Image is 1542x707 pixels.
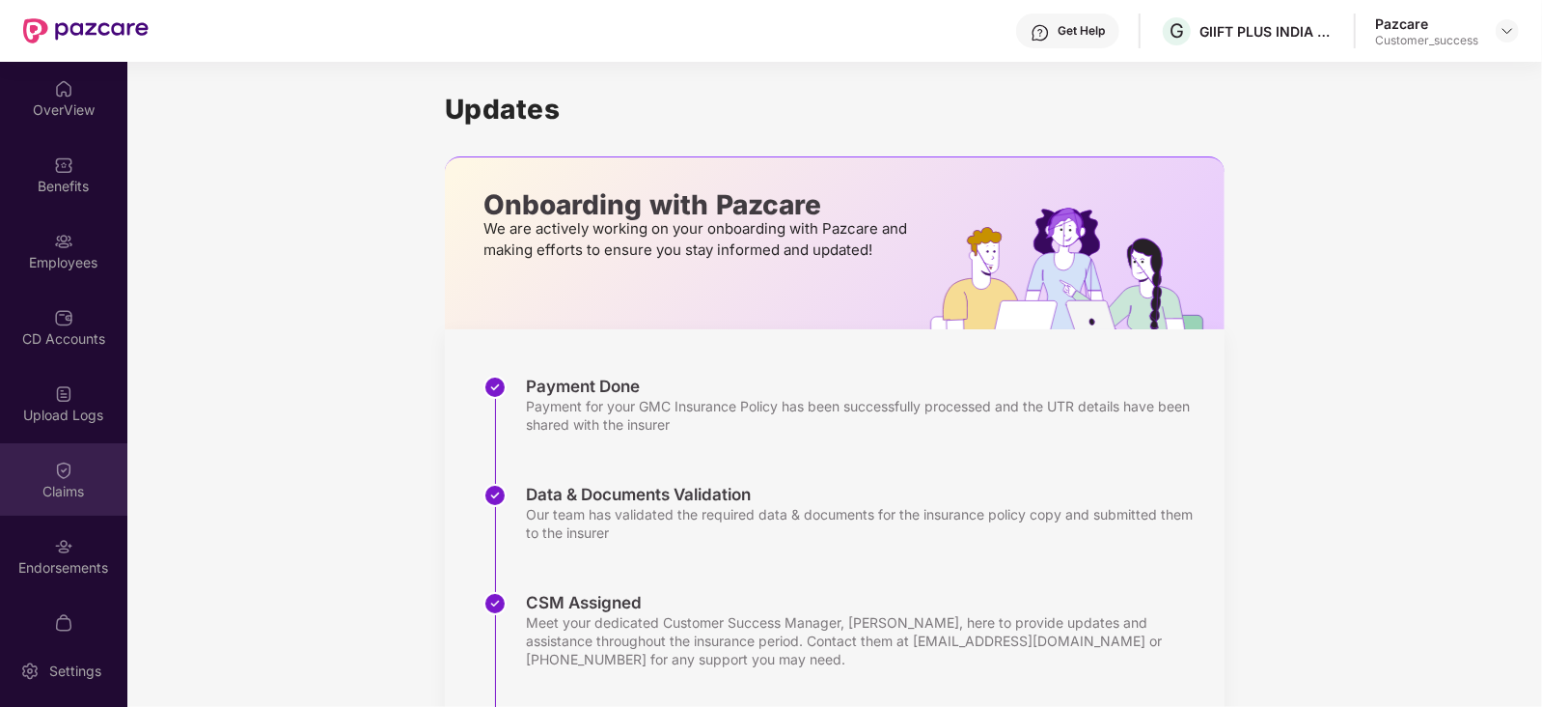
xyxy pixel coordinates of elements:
[526,397,1205,434] div: Payment for your GMC Insurance Policy has been successfully processed and the UTR details have be...
[54,156,73,175] img: svg+xml;base64,PHN2ZyBpZD0iQmVuZWZpdHMiIHhtbG5zPSJodHRwOi8vd3d3LnczLm9yZy8yMDAwL3N2ZyIgd2lkdGg9Ij...
[1031,23,1050,42] img: svg+xml;base64,PHN2ZyBpZD0iSGVscC0zMngzMiIgeG1sbnM9Imh0dHA6Ly93d3cudzMub3JnLzIwMDAvc3ZnIiB3aWR0aD...
[526,376,1205,397] div: Payment Done
[54,537,73,556] img: svg+xml;base64,PHN2ZyBpZD0iRW5kb3JzZW1lbnRzIiB4bWxucz0iaHR0cDovL3d3dy53My5vcmcvMjAwMC9zdmciIHdpZH...
[1058,23,1105,39] div: Get Help
[54,79,73,99] img: svg+xml;base64,PHN2ZyBpZD0iSG9tZSIgeG1sbnM9Imh0dHA6Ly93d3cudzMub3JnLzIwMDAvc3ZnIiB3aWR0aD0iMjAiIG...
[1500,23,1515,39] img: svg+xml;base64,PHN2ZyBpZD0iRHJvcGRvd24tMzJ4MzIiIHhtbG5zPSJodHRwOi8vd3d3LnczLm9yZy8yMDAwL3N2ZyIgd2...
[54,384,73,404] img: svg+xml;base64,PHN2ZyBpZD0iVXBsb2FkX0xvZ3MiIGRhdGEtbmFtZT0iVXBsb2FkIExvZ3MiIHhtbG5zPSJodHRwOi8vd3...
[526,484,1205,505] div: Data & Documents Validation
[445,93,1225,126] h1: Updates
[43,662,107,681] div: Settings
[526,505,1205,542] div: Our team has validated the required data & documents for the insurance policy copy and submitted ...
[54,461,73,480] img: svg+xml;base64,PHN2ZyBpZD0iQ2xhaW0iIHhtbG5zPSJodHRwOi8vd3d3LnczLm9yZy8yMDAwL3N2ZyIgd2lkdGg9IjIwIi...
[483,376,507,399] img: svg+xml;base64,PHN2ZyBpZD0iU3RlcC1Eb25lLTMyeDMyIiB4bWxucz0iaHR0cDovL3d3dy53My5vcmcvMjAwMC9zdmciIH...
[526,613,1205,668] div: Meet your dedicated Customer Success Manager, [PERSON_NAME], here to provide updates and assistan...
[1375,33,1478,48] div: Customer_success
[23,18,149,43] img: New Pazcare Logo
[54,232,73,251] img: svg+xml;base64,PHN2ZyBpZD0iRW1wbG95ZWVzIiB4bWxucz0iaHR0cDovL3d3dy53My5vcmcvMjAwMC9zdmciIHdpZHRoPS...
[483,196,913,213] p: Onboarding with Pazcare
[483,592,507,615] img: svg+xml;base64,PHN2ZyBpZD0iU3RlcC1Eb25lLTMyeDMyIiB4bWxucz0iaHR0cDovL3d3dy53My5vcmcvMjAwMC9zdmciIH...
[1375,14,1478,33] div: Pazcare
[526,592,1205,613] div: CSM Assigned
[54,613,73,633] img: svg+xml;base64,PHN2ZyBpZD0iTXlfT3JkZXJzIiBkYXRhLW5hbWU9Ik15IE9yZGVycyIgeG1sbnM9Imh0dHA6Ly93d3cudz...
[930,208,1225,329] img: hrOnboarding
[1199,22,1335,41] div: GIIFT PLUS INDIA PRIVATE LIMITED
[483,218,913,261] p: We are actively working on your onboarding with Pazcare and making efforts to ensure you stay inf...
[54,308,73,327] img: svg+xml;base64,PHN2ZyBpZD0iQ0RfQWNjb3VudHMiIGRhdGEtbmFtZT0iQ0QgQWNjb3VudHMiIHhtbG5zPSJodHRwOi8vd3...
[1170,19,1184,42] span: G
[483,484,507,507] img: svg+xml;base64,PHN2ZyBpZD0iU3RlcC1Eb25lLTMyeDMyIiB4bWxucz0iaHR0cDovL3d3dy53My5vcmcvMjAwMC9zdmciIH...
[20,662,40,681] img: svg+xml;base64,PHN2ZyBpZD0iU2V0dGluZy0yMHgyMCIgeG1sbnM9Imh0dHA6Ly93d3cudzMub3JnLzIwMDAvc3ZnIiB3aW...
